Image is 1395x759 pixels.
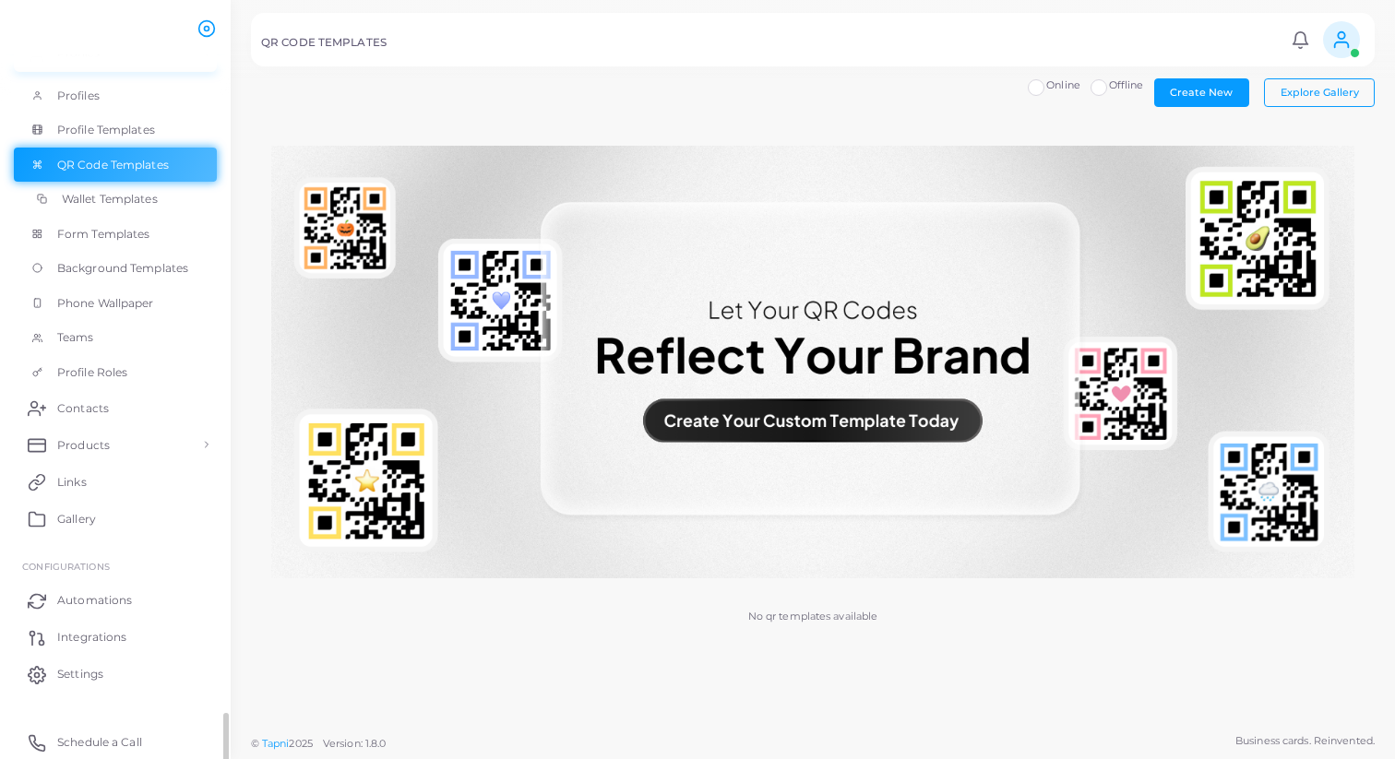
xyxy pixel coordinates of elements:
span: Phone Wallpaper [57,295,154,312]
span: Configurations [22,561,110,572]
span: Profile Templates [57,122,155,138]
h5: QR CODE TEMPLATES [261,36,387,49]
span: Profile Roles [57,364,127,381]
span: Business cards. Reinvented. [1235,733,1375,749]
a: Background Templates [14,251,217,286]
span: Profiles [57,88,100,104]
a: Products [14,426,217,463]
a: Contacts [14,389,217,426]
span: Automations [57,592,132,609]
button: Explore Gallery [1264,78,1375,106]
a: Phone Wallpaper [14,286,217,321]
span: Gallery [57,511,96,528]
a: Links [14,463,217,500]
span: © [251,736,386,752]
span: Wallet Templates [62,191,158,208]
span: Background Templates [57,260,188,277]
span: Explore Gallery [1281,86,1359,99]
a: Tapni [262,737,290,750]
a: Wallet Templates [14,182,217,217]
a: Profile Roles [14,355,217,390]
a: QR Code Templates [14,148,217,183]
span: Integrations [57,629,126,646]
a: Gallery [14,500,217,537]
span: Online [1046,78,1080,91]
span: Schedule a Call [57,734,142,751]
p: No qr templates available [748,609,878,624]
span: QR Code Templates [57,157,169,173]
a: Profile Templates [14,113,217,148]
span: Form Templates [57,226,150,243]
span: Links [57,474,87,491]
span: Version: 1.8.0 [323,737,387,750]
img: No qr templates [271,146,1354,579]
span: Teams [57,329,94,346]
button: Create New [1154,78,1249,106]
a: Form Templates [14,217,217,252]
span: Products [57,437,110,454]
span: 2025 [289,736,312,752]
a: Settings [14,656,217,693]
a: Integrations [14,619,217,656]
span: Offline [1109,78,1144,91]
a: Profiles [14,78,217,113]
a: Automations [14,582,217,619]
span: Settings [57,666,103,682]
span: Contacts [57,400,109,417]
span: Create New [1170,86,1233,99]
a: Teams [14,320,217,355]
